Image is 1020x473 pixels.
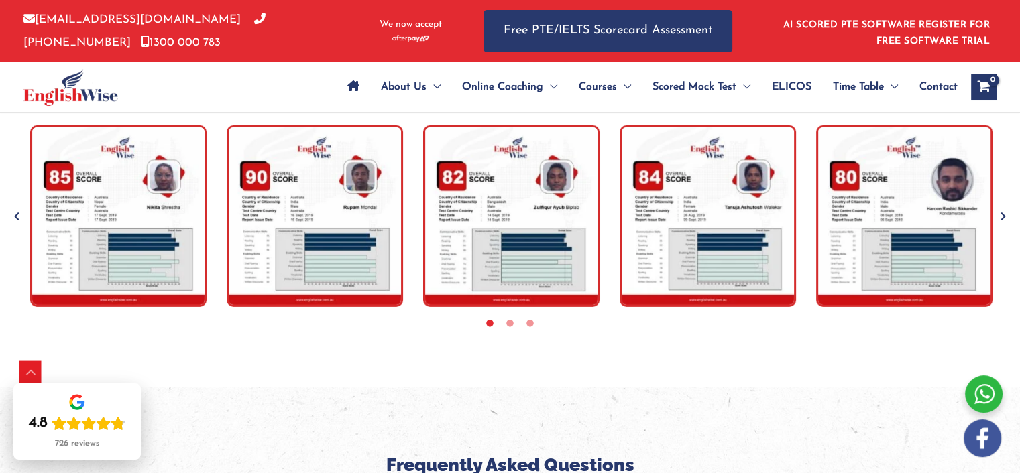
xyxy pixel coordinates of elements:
[579,64,617,111] span: Courses
[55,438,99,449] div: 726 reviews
[997,210,1010,223] button: Next
[971,74,997,100] a: View Shopping Cart, empty
[909,64,958,111] a: Contact
[462,64,543,111] span: Online Coaching
[772,64,811,111] span: ELICOS
[964,419,1001,457] img: white-facebook.png
[370,64,451,111] a: About UsMenu Toggle
[620,125,796,307] img: Tanuja Ashutosh Walekar
[380,18,442,31] span: We now accept
[23,14,241,25] a: [EMAIL_ADDRESS][DOMAIN_NAME]
[816,125,993,307] img: Haroon Rashid Sikkander
[568,64,642,111] a: CoursesMenu Toggle
[783,20,990,46] a: AI SCORED PTE SOFTWARE REGISTER FOR FREE SOFTWARE TRIAL
[30,125,207,307] img: 32-1-img-1
[884,64,898,111] span: Menu Toggle
[227,125,403,307] img: Rupam Mondal
[29,414,48,433] div: 4.8
[653,64,736,111] span: Scored Mock Test
[822,64,909,111] a: Time TableMenu Toggle
[919,64,958,111] span: Contact
[423,125,600,307] img: Zulfiqur Ayub Biplab
[10,210,23,223] button: Previous
[392,35,429,42] img: Afterpay-Logo
[543,64,557,111] span: Menu Toggle
[29,414,125,433] div: Rating: 4.8 out of 5
[617,64,631,111] span: Menu Toggle
[381,64,427,111] span: About Us
[427,64,441,111] span: Menu Toggle
[642,64,761,111] a: Scored Mock TestMenu Toggle
[761,64,822,111] a: ELICOS
[775,9,997,53] aside: Header Widget 1
[451,64,568,111] a: Online CoachingMenu Toggle
[484,10,732,52] a: Free PTE/IELTS Scorecard Assessment
[736,64,750,111] span: Menu Toggle
[833,64,884,111] span: Time Table
[141,37,221,48] a: 1300 000 783
[23,69,118,106] img: cropped-ew-logo
[337,64,958,111] nav: Site Navigation: Main Menu
[23,14,266,48] a: [PHONE_NUMBER]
